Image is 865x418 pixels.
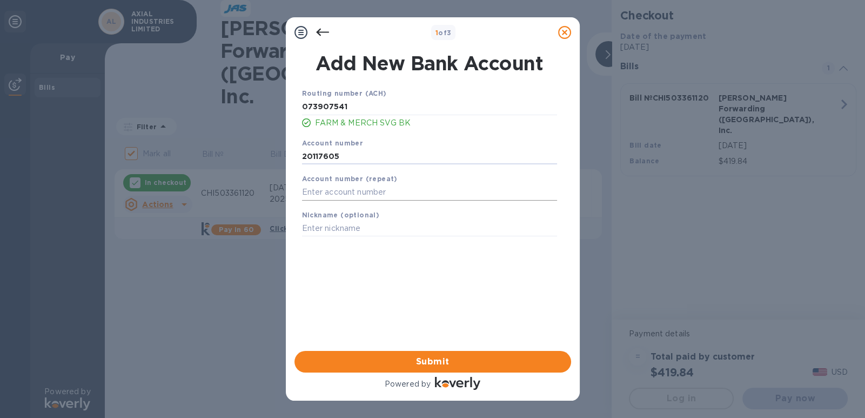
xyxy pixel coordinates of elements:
img: Logo [435,377,480,390]
p: Powered by [385,379,431,390]
span: 1 [435,29,438,37]
p: FARM & MERCH SVG BK [315,117,557,129]
input: Enter routing number [302,99,557,115]
h1: Add New Bank Account [296,52,564,75]
b: Nickname (optional) [302,211,380,219]
input: Enter account number [302,148,557,164]
b: Routing number (ACH) [302,89,387,97]
input: Enter account number [302,184,557,201]
b: Account number [302,139,364,147]
button: Submit [294,351,571,373]
b: Account number (repeat) [302,175,398,183]
input: Enter nickname [302,221,557,237]
b: of 3 [435,29,452,37]
span: Submit [303,355,562,368]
